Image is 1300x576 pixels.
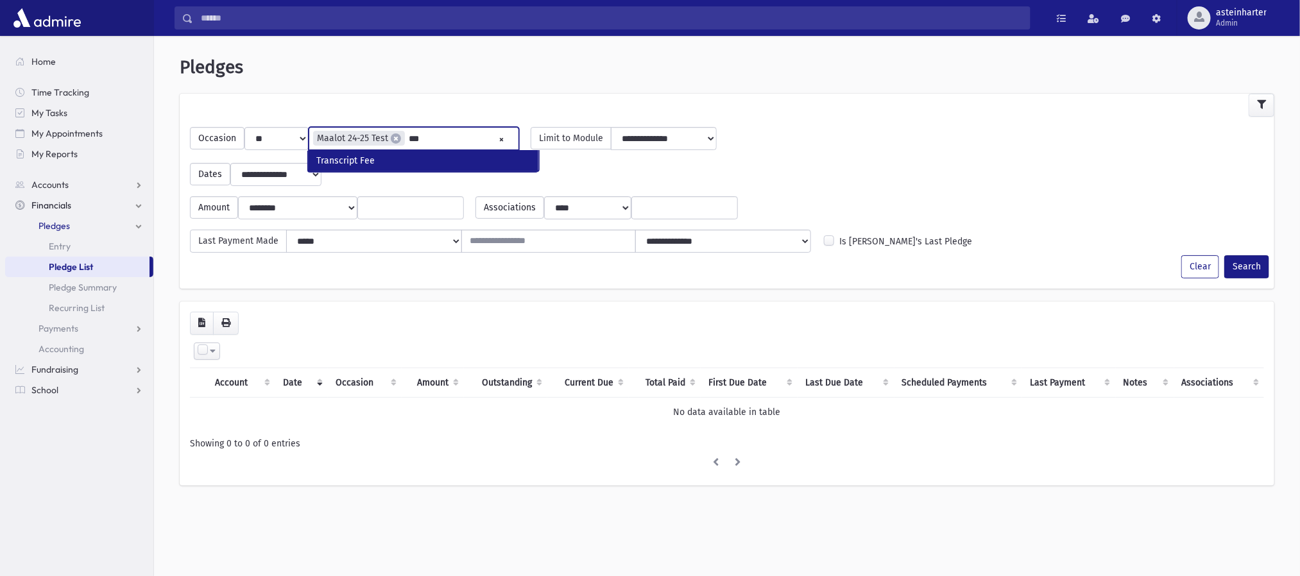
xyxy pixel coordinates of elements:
[894,368,1022,397] th: Scheduled Payments: activate to sort column ascending
[5,51,153,72] a: Home
[5,144,153,164] a: My Reports
[5,277,153,298] a: Pledge Summary
[180,56,243,78] span: Pledges
[1216,18,1267,28] span: Admin
[1116,368,1174,397] th: Notes: activate to sort column ascending
[5,174,153,195] a: Accounts
[31,128,103,139] span: My Appointments
[31,199,71,211] span: Financials
[5,236,153,257] a: Entry
[31,364,78,375] span: Fundraising
[328,368,402,397] th: Occasion : activate to sort column ascending
[213,312,239,335] button: Print
[31,179,69,191] span: Accounts
[38,343,84,355] span: Accounting
[5,318,153,339] a: Payments
[5,380,153,400] a: School
[31,148,78,160] span: My Reports
[49,302,105,314] span: Recurring List
[49,241,71,252] span: Entry
[49,261,93,273] span: Pledge List
[701,368,798,397] th: First Due Date: activate to sort column ascending
[475,196,544,219] span: Associations
[31,107,67,119] span: My Tasks
[193,6,1030,30] input: Search
[190,312,214,335] button: CSV
[402,368,464,397] th: Amount: activate to sort column ascending
[5,257,150,277] a: Pledge List
[5,339,153,359] a: Accounting
[275,368,328,397] th: Date: activate to sort column ascending
[5,216,153,236] a: Pledges
[798,368,894,397] th: Last Due Date: activate to sort column ascending
[309,150,538,171] li: Transcript Fee
[38,220,70,232] span: Pledges
[5,82,153,103] a: Time Tracking
[31,56,56,67] span: Home
[5,123,153,144] a: My Appointments
[5,359,153,380] a: Fundraising
[5,103,153,123] a: My Tasks
[190,127,244,149] span: Occasion
[10,5,84,31] img: AdmirePro
[1022,368,1116,397] th: Last Payment: activate to sort column ascending
[5,298,153,318] a: Recurring List
[547,368,629,397] th: Current Due: activate to sort column ascending
[207,368,275,397] th: Account: activate to sort column ascending
[38,323,78,334] span: Payments
[313,131,405,146] li: Maalot 24-25 Test
[31,384,58,396] span: School
[190,397,1264,427] td: No data available in table
[190,163,230,185] span: Dates
[391,133,401,144] span: ×
[31,87,89,98] span: Time Tracking
[190,196,238,219] span: Amount
[1216,8,1267,18] span: asteinharter
[1174,368,1264,397] th: Associations: activate to sort column ascending
[5,195,153,216] a: Financials
[464,368,547,397] th: Outstanding: activate to sort column ascending
[629,368,701,397] th: Total Paid: activate to sort column ascending
[1224,255,1269,278] button: Search
[499,132,504,147] span: Remove all items
[1181,255,1219,278] button: Clear
[190,437,1264,450] div: Showing 0 to 0 of 0 entries
[190,230,287,253] span: Last Payment Made
[49,282,117,293] span: Pledge Summary
[531,127,612,149] span: Limit to Module
[839,235,972,248] label: Is [PERSON_NAME]'s Last Pledge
